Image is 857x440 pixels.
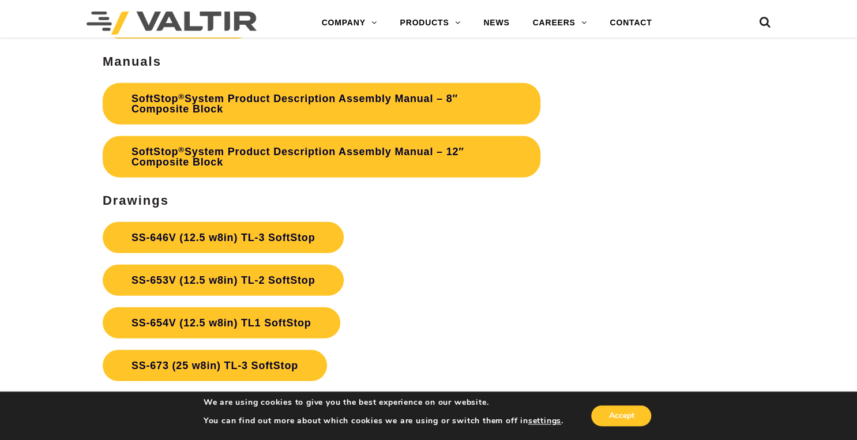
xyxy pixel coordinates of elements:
[204,397,563,408] p: We are using cookies to give you the best experience on our website.
[103,83,540,125] a: SoftStop®System Product Description Assembly Manual – 8″ Composite Block
[521,12,598,35] a: CAREERS
[103,350,327,381] a: SS-673 (25 w8in) TL-3 SoftStop
[103,222,344,253] a: SS-646V (12.5 w8in) TL-3 SoftStop
[103,307,340,339] a: SS-654V (12.5 w8in) TL1 SoftStop
[87,12,257,35] img: Valtir
[178,145,185,154] sup: ®
[103,54,161,69] strong: Manuals
[103,265,344,296] a: SS-653V (12.5 w8in) TL-2 SoftStop
[204,416,563,426] p: You can find out more about which cookies we are using or switch them off in .
[472,12,521,35] a: NEWS
[598,12,663,35] a: CONTACT
[178,92,185,101] sup: ®
[310,12,388,35] a: COMPANY
[103,193,169,208] strong: Drawings
[591,405,651,426] button: Accept
[528,416,561,426] button: settings
[103,136,540,178] a: SoftStop®System Product Description Assembly Manual – 12″ Composite Block
[388,12,472,35] a: PRODUCTS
